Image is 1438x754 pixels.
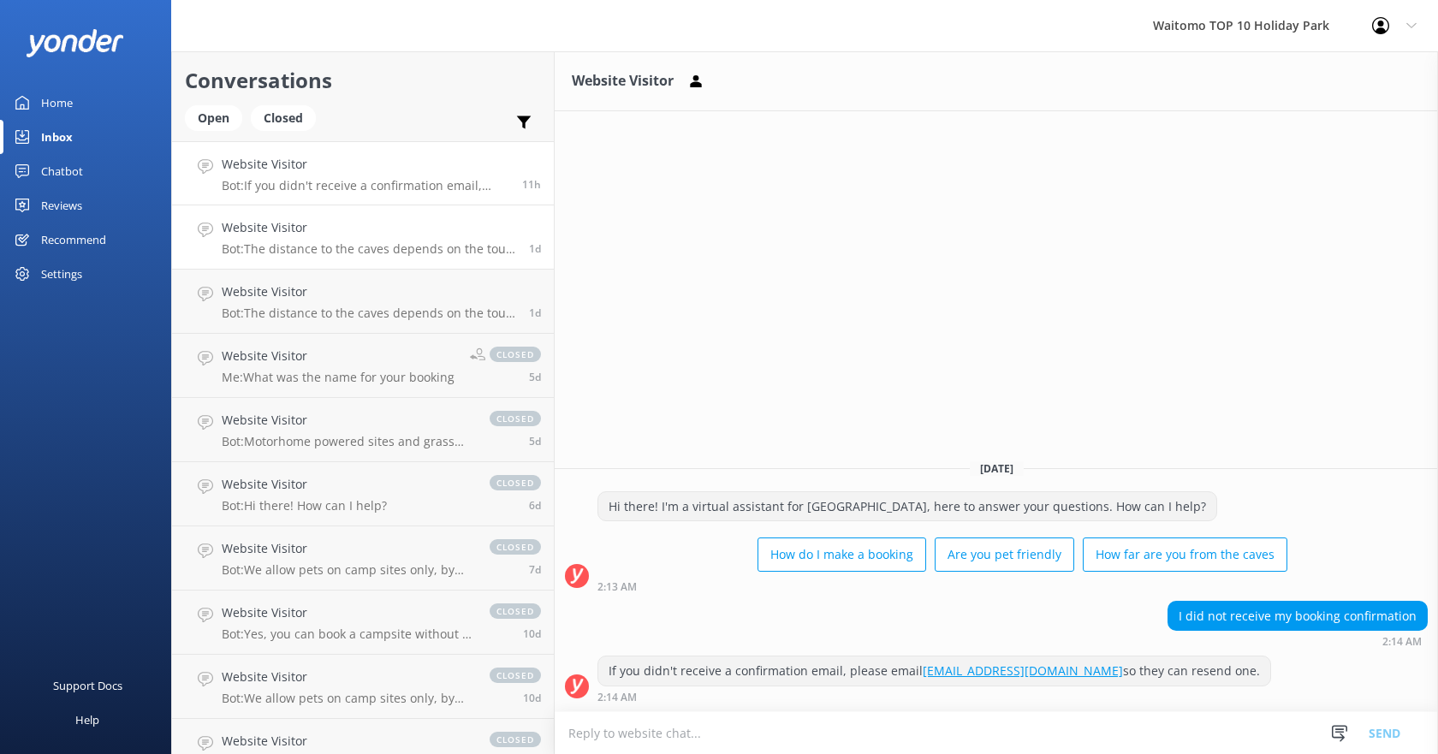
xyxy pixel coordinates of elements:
a: Website VisitorBot:If you didn't receive a confirmation email, please email [EMAIL_ADDRESS][DOMAI... [172,141,554,205]
h4: Website Visitor [222,218,516,237]
a: Website VisitorMe:What was the name for your bookingclosed5d [172,334,554,398]
span: closed [490,668,541,683]
h4: Website Visitor [222,155,509,174]
span: closed [490,411,541,426]
a: Website VisitorBot:We allow pets on camp sites only, by prior arrangement outside of peak season,... [172,655,554,719]
span: closed [490,732,541,747]
div: Sep 22 2025 02:13am (UTC +12:00) Pacific/Auckland [597,580,1287,592]
h4: Website Visitor [222,668,472,686]
a: Website VisitorBot:The distance to the caves depends on the tour you’ve booked. If you’re visitin... [172,270,554,334]
span: Sep 20 2025 08:14pm (UTC +12:00) Pacific/Auckland [529,241,541,256]
button: How do I make a booking [758,537,926,572]
a: Website VisitorBot:The distance to the caves depends on the tour you’ve booked. If you’re visitin... [172,205,554,270]
strong: 2:14 AM [597,692,637,703]
a: Website VisitorBot:Yes, you can book a campsite without a tent. You can view campsite pricing and... [172,591,554,655]
div: Recommend [41,223,106,257]
div: Home [41,86,73,120]
h3: Website Visitor [572,70,674,92]
h4: Website Visitor [222,411,472,430]
h4: Website Visitor [222,539,472,558]
div: Help [75,703,99,737]
span: Sep 22 2025 02:14am (UTC +12:00) Pacific/Auckland [522,177,541,192]
div: Inbox [41,120,73,154]
span: Sep 20 2025 05:40pm (UTC +12:00) Pacific/Auckland [529,306,541,320]
p: Bot: We allow pets on camp sites only, by prior arrangement outside of peak season, with a charge... [222,562,472,578]
span: closed [490,347,541,362]
a: Open [185,108,251,127]
span: closed [490,603,541,619]
div: Chatbot [41,154,83,188]
span: closed [490,539,541,555]
h4: Website Visitor [222,603,472,622]
div: If you didn't receive a confirmation email, please email so they can resend one. [598,656,1270,686]
div: Hi there! I'm a virtual assistant for [GEOGRAPHIC_DATA], here to answer your questions. How can I... [598,492,1216,521]
h2: Conversations [185,64,541,97]
div: Sep 22 2025 02:14am (UTC +12:00) Pacific/Auckland [1168,635,1428,647]
button: How far are you from the caves [1083,537,1287,572]
p: Bot: Hi there! How can I help? [222,498,387,514]
h4: Website Visitor [222,347,455,365]
div: I did not receive my booking confirmation [1168,602,1427,631]
h4: Website Visitor [222,732,472,751]
div: Settings [41,257,82,291]
p: Bot: The distance to the caves depends on the tour you’ve booked. If you’re visiting the 45-minut... [222,306,516,321]
p: Bot: We allow pets on camp sites only, by prior arrangement outside of peak season, with a charge... [222,691,472,706]
span: Sep 11 2025 09:37pm (UTC +12:00) Pacific/Auckland [523,691,541,705]
span: closed [490,475,541,490]
p: Bot: The distance to the caves depends on the tour you’ve booked. If you’re visiting the 45-minut... [222,241,516,257]
p: Bot: Motorhome powered sites and grass powered sites cost $64 for 2 people per night. Premium sit... [222,434,472,449]
h4: Website Visitor [222,475,387,494]
a: Closed [251,108,324,127]
div: Sep 22 2025 02:14am (UTC +12:00) Pacific/Auckland [597,691,1271,703]
button: Are you pet friendly [935,537,1074,572]
p: Bot: If you didn't receive a confirmation email, please email [EMAIL_ADDRESS][DOMAIN_NAME] so the... [222,178,509,193]
span: Sep 12 2025 10:03am (UTC +12:00) Pacific/Auckland [523,626,541,641]
span: Sep 15 2025 11:15am (UTC +12:00) Pacific/Auckland [529,562,541,577]
strong: 2:13 AM [597,582,637,592]
span: [DATE] [970,461,1024,476]
div: Open [185,105,242,131]
strong: 2:14 AM [1382,637,1422,647]
div: Support Docs [53,668,122,703]
img: yonder-white-logo.png [26,29,124,57]
span: Sep 16 2025 04:12pm (UTC +12:00) Pacific/Auckland [529,434,541,448]
a: Website VisitorBot:Hi there! How can I help?closed6d [172,462,554,526]
a: Website VisitorBot:Motorhome powered sites and grass powered sites cost $64 for 2 people per nigh... [172,398,554,462]
a: Website VisitorBot:We allow pets on camp sites only, by prior arrangement outside of peak season,... [172,526,554,591]
h4: Website Visitor [222,282,516,301]
span: Sep 16 2025 09:29am (UTC +12:00) Pacific/Auckland [529,498,541,513]
p: Bot: Yes, you can book a campsite without a tent. You can view campsite pricing and availability ... [222,626,472,642]
a: [EMAIL_ADDRESS][DOMAIN_NAME] [923,662,1123,679]
div: Reviews [41,188,82,223]
p: Me: What was the name for your booking [222,370,455,385]
span: Sep 16 2025 04:48pm (UTC +12:00) Pacific/Auckland [529,370,541,384]
div: Closed [251,105,316,131]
